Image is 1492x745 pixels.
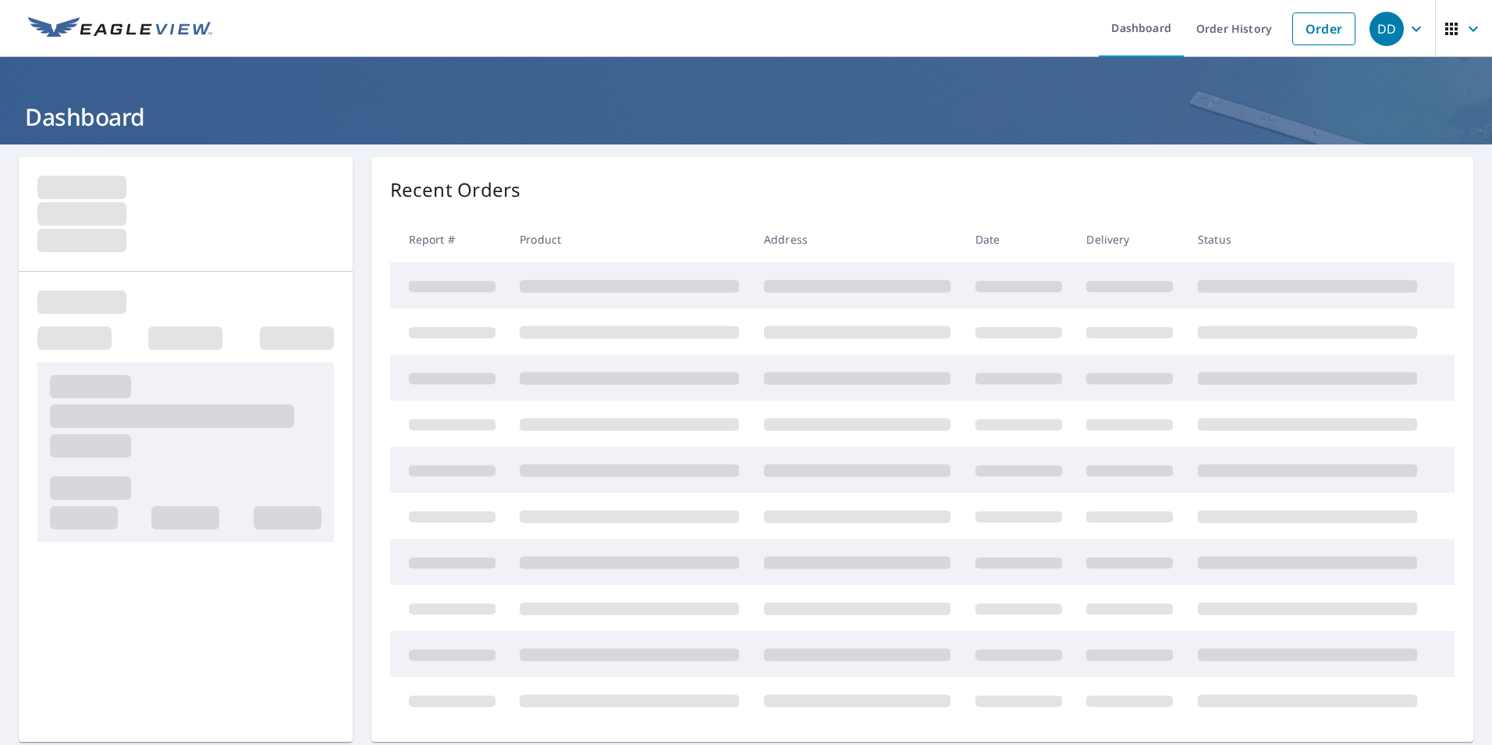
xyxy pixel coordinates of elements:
th: Delivery [1074,216,1185,262]
th: Date [963,216,1075,262]
img: EV Logo [28,17,212,41]
div: DD [1369,12,1404,46]
th: Address [751,216,963,262]
th: Report # [390,216,508,262]
a: Order [1292,12,1355,45]
p: Recent Orders [390,176,521,204]
th: Status [1185,216,1430,262]
h1: Dashboard [19,101,1473,133]
th: Product [507,216,751,262]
